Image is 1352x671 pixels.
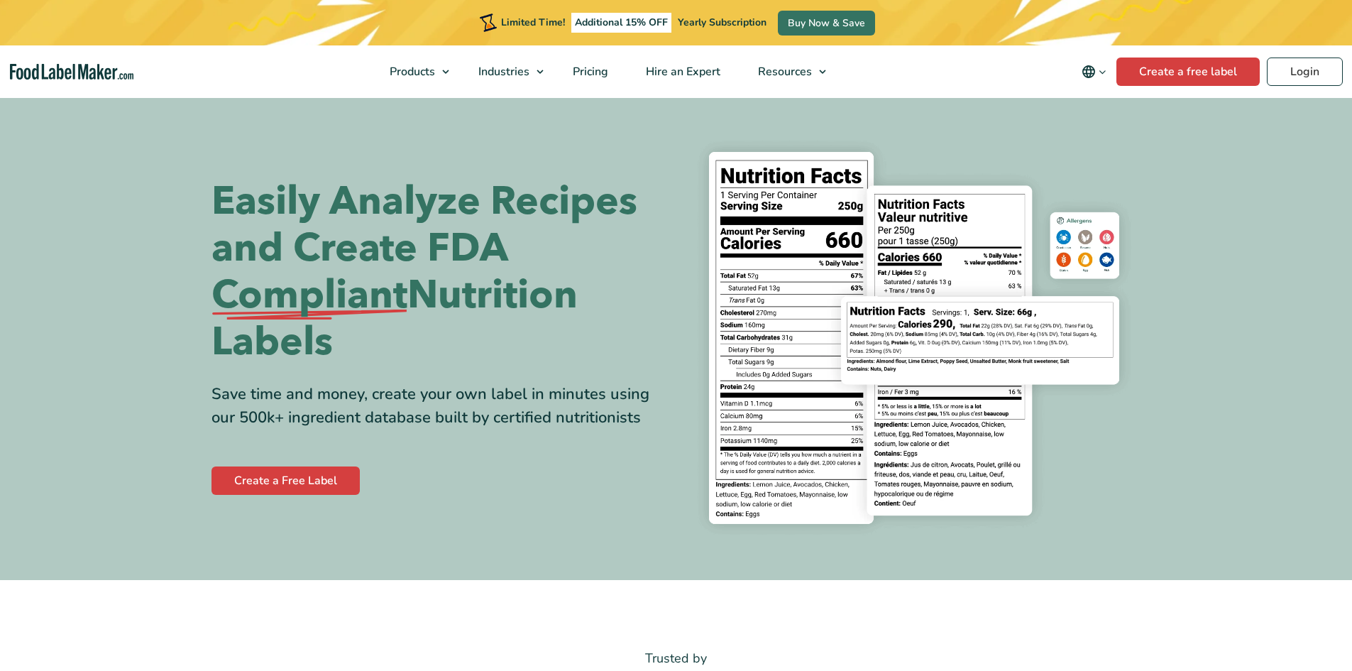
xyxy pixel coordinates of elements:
[1116,58,1260,86] a: Create a free label
[642,64,722,80] span: Hire an Expert
[740,45,833,98] a: Resources
[211,383,666,430] div: Save time and money, create your own label in minutes using our 500k+ ingredient database built b...
[474,64,531,80] span: Industries
[571,13,671,33] span: Additional 15% OFF
[501,16,565,29] span: Limited Time!
[385,64,436,80] span: Products
[778,11,875,36] a: Buy Now & Save
[211,272,407,319] span: Compliant
[568,64,610,80] span: Pricing
[627,45,736,98] a: Hire an Expert
[211,178,666,366] h1: Easily Analyze Recipes and Create FDA Nutrition Labels
[211,648,1141,669] p: Trusted by
[554,45,624,98] a: Pricing
[1072,58,1116,86] button: Change language
[460,45,551,98] a: Industries
[678,16,766,29] span: Yearly Subscription
[211,467,360,495] a: Create a Free Label
[371,45,456,98] a: Products
[754,64,813,80] span: Resources
[10,64,133,80] a: Food Label Maker homepage
[1267,58,1343,86] a: Login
